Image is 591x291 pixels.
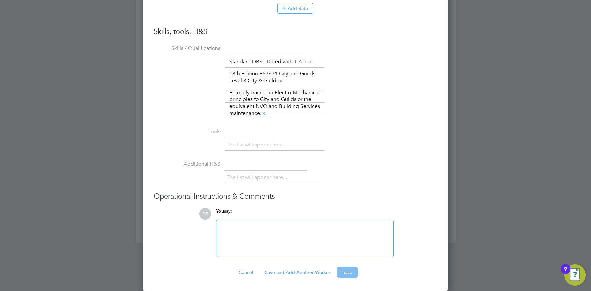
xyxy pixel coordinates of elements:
li: Formally trained in Electro-Mechanical principles to City and Guilds or the equivalent NVQ and Bu... [227,88,323,118]
button: Open Resource Center, 9 new notifications [564,264,586,286]
h3: Operational Instructions & Comments [154,192,437,201]
li: The list will appear here... [227,141,290,149]
button: Cancel [233,267,258,278]
li: The list will appear here... [227,173,290,182]
span: You [216,208,224,214]
label: Additional H&S [154,161,220,168]
div: say: [216,208,394,220]
button: Save [337,267,358,278]
li: Standard DBS - Dated with 1 Year [227,57,315,66]
a: x [261,109,266,118]
span: DB [199,208,211,220]
li: 18th Edition BS7671 City and Guilds Level 3 City & Guilds [227,69,323,85]
label: Skills / Qualifications [154,45,220,52]
a: x [308,57,313,66]
div: 9 [564,269,567,278]
label: Tools [154,128,220,135]
button: Save and Add Another Worker [260,267,336,278]
a: x [279,76,283,85]
button: Add Rate [277,3,313,14]
h3: Skills, tools, H&S [154,27,437,37]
